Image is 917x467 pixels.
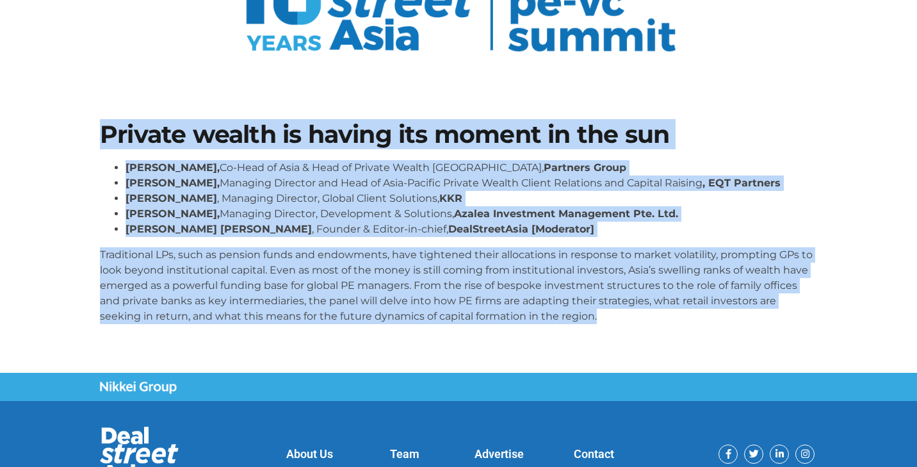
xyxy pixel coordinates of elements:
strong: [PERSON_NAME] [PERSON_NAME] [126,223,312,235]
strong: [PERSON_NAME], [126,161,220,174]
p: Traditional LPs, such as pension funds and endowments, have tightened their allocations in respon... [100,247,817,324]
strong: [PERSON_NAME], [126,208,220,220]
img: Nikkei Group [100,381,177,394]
a: Contact [574,447,614,461]
li: , Founder & Editor-in-chief, [126,222,817,237]
li: , Managing Director, Global Client Solutions, [126,191,817,206]
li: Managing Director, Development & Solutions, [126,206,817,222]
li: Managing Director and Head of Asia-Pacific Private Wealth Client Relations and Capital Raising [126,176,817,191]
strong: Partners Group [544,161,626,174]
strong: Azalea Investment Management Pte. Ltd. [454,208,678,220]
a: Team [390,447,419,461]
a: About Us [286,447,333,461]
h1: Private wealth is having its moment in the sun [100,122,817,147]
li: Co-Head of Asia & Head of Private Wealth [GEOGRAPHIC_DATA], [126,160,817,176]
strong: , EQT Partners [702,177,781,189]
a: Advertise [475,447,524,461]
strong: DealStreetAsia [Moderator] [448,223,594,235]
strong: [PERSON_NAME], [126,177,220,189]
strong: KKR [439,192,462,204]
strong: [PERSON_NAME] [126,192,217,204]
